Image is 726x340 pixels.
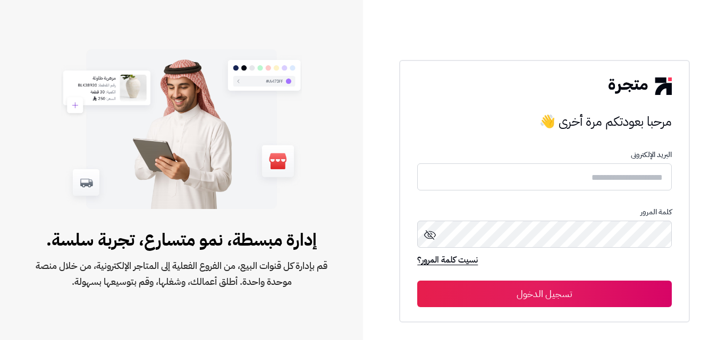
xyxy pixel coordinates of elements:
[34,258,329,290] span: قم بإدارة كل قنوات البيع، من الفروع الفعلية إلى المتاجر الإلكترونية، من خلال منصة موحدة واحدة. أط...
[417,111,671,132] h3: مرحبا بعودتكم مرة أخرى 👋
[34,227,329,252] span: إدارة مبسطة، نمو متسارع، تجربة سلسة.
[417,151,671,159] p: البريد الإلكترونى
[609,77,671,94] img: logo-2.png
[417,281,671,307] button: تسجيل الدخول
[417,254,478,268] a: نسيت كلمة المرور؟
[417,208,671,216] p: كلمة المرور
